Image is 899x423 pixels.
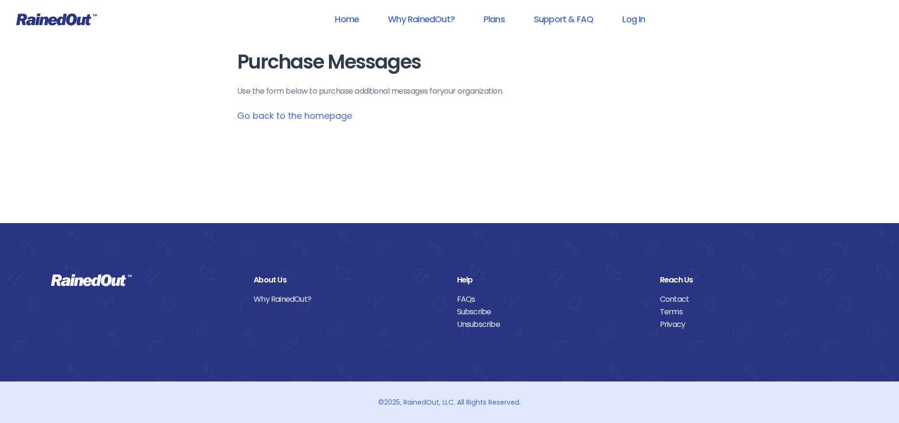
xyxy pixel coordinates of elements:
div: About Us [254,274,442,286]
a: Plans [471,8,517,30]
a: Contact [660,293,848,306]
a: Terms [660,306,848,318]
a: Go back to the homepage [237,110,352,122]
a: Home [322,8,371,30]
a: Log In [610,8,657,30]
div: Help [457,274,645,286]
a: FAQs [457,293,645,306]
a: Why RainedOut? [375,8,467,30]
a: Subscribe [457,306,645,318]
a: Privacy [660,318,848,331]
a: Support & FAQ [521,8,606,30]
a: Unsubscribe [457,318,645,331]
a: Why RainedOut? [254,293,442,306]
h1: Purchase Messages [237,51,662,73]
p: Use the form below to purchase additional messages for your organization . [237,85,662,97]
div: Reach Us [660,274,848,286]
